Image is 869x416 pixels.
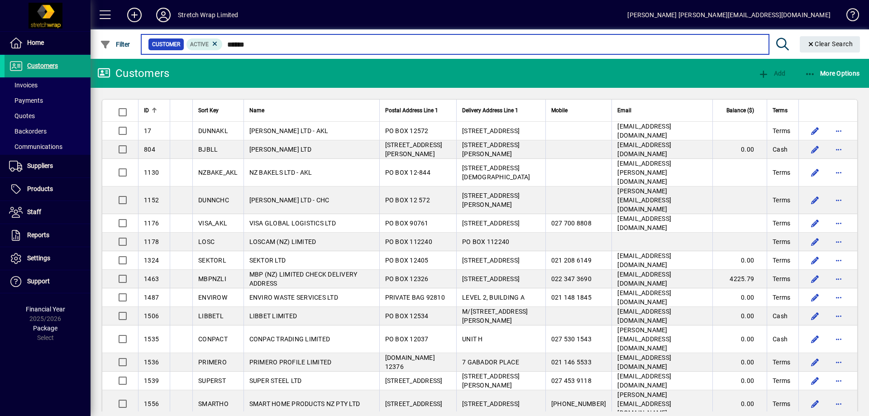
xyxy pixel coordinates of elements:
span: DUNNCHC [198,196,229,204]
button: More options [831,124,846,138]
div: Mobile [551,105,606,115]
span: [EMAIL_ADDRESS][DOMAIN_NAME] [617,373,671,389]
button: Edit [808,253,822,268]
span: PRIMERO [198,359,227,366]
button: Edit [808,309,822,323]
span: [EMAIL_ADDRESS][DOMAIN_NAME] [617,289,671,306]
span: Terms [773,399,790,408]
span: 1178 [144,238,159,245]
span: 1506 [144,312,159,320]
span: [STREET_ADDRESS][PERSON_NAME] [385,141,443,158]
span: 1539 [144,377,159,384]
span: Sort Key [198,105,219,115]
span: 7 GABADOR PLACE [462,359,519,366]
a: Knowledge Base [840,2,858,31]
span: SMART HOME PRODUCTS NZ PTY LTD [249,400,360,407]
span: LOSC [198,238,215,245]
span: SMARTHO [198,400,229,407]
span: LEVEL 2, BUILDING A [462,294,525,301]
button: Edit [808,216,822,230]
button: More options [831,373,846,388]
button: Edit [808,124,822,138]
span: [STREET_ADDRESS][PERSON_NAME] [462,373,520,389]
button: Filter [98,36,133,53]
span: Customers [27,62,58,69]
button: Edit [808,332,822,346]
span: LOSCAM (NZ) LIMITED [249,238,316,245]
span: [PERSON_NAME] LTD - AKL [249,127,329,134]
button: More options [831,290,846,305]
span: [EMAIL_ADDRESS][DOMAIN_NAME] [617,141,671,158]
span: [EMAIL_ADDRESS][DOMAIN_NAME] [617,308,671,324]
a: Reports [5,224,91,247]
a: Communications [5,139,91,154]
div: Customers [97,66,169,81]
span: 021 148 1845 [551,294,592,301]
span: [EMAIL_ADDRESS][DOMAIN_NAME] [617,354,671,370]
span: 021 208 6149 [551,257,592,264]
div: Balance ($) [718,105,762,115]
span: MBPNZLI [198,275,226,282]
span: [EMAIL_ADDRESS][DOMAIN_NAME] [617,271,671,287]
span: Payments [9,97,43,104]
span: PO BOX 12037 [385,335,429,343]
span: SEKTORL [198,257,226,264]
span: PO BOX 12326 [385,275,429,282]
span: MBP (NZ) LIMITED CHECK DELIVERY ADDRESS [249,271,358,287]
button: Clear [800,36,860,53]
span: 1487 [144,294,159,301]
span: Email [617,105,631,115]
span: 1176 [144,220,159,227]
button: Add [756,65,788,81]
td: 0.00 [712,307,767,325]
span: [DOMAIN_NAME] 12376 [385,354,435,370]
span: PO BOX 12572 [385,127,429,134]
button: More Options [802,65,862,81]
button: More options [831,216,846,230]
span: BJBLL [198,146,218,153]
span: [EMAIL_ADDRESS][DOMAIN_NAME] [617,123,671,139]
span: Products [27,185,53,192]
span: Cash [773,311,788,320]
span: Communications [9,143,62,150]
span: [STREET_ADDRESS][PERSON_NAME] [462,141,520,158]
span: LIBBET LIMITED [249,312,297,320]
span: Add [758,70,785,77]
button: Edit [808,272,822,286]
span: Clear Search [807,40,853,48]
div: Name [249,105,374,115]
span: ID [144,105,149,115]
button: More options [831,165,846,180]
span: Terms [773,168,790,177]
button: More options [831,355,846,369]
span: M/[STREET_ADDRESS][PERSON_NAME] [462,308,528,324]
button: Edit [808,290,822,305]
span: PRIMERO PROFILE LIMITED [249,359,332,366]
span: Customer [152,40,180,49]
span: CONPACT [198,335,228,343]
span: Terms [773,358,790,367]
span: 022 347 3690 [551,275,592,282]
span: 1152 [144,196,159,204]
span: [STREET_ADDRESS] [462,127,520,134]
span: Invoices [9,81,38,89]
span: Support [27,277,50,285]
button: More options [831,272,846,286]
span: Cash [773,145,788,154]
mat-chip: Activation Status: Active [186,38,223,50]
span: Terms [773,105,788,115]
span: SEKTOR LTD [249,257,286,264]
a: Invoices [5,77,91,93]
div: Stretch Wrap Limited [178,8,239,22]
td: 0.00 [712,140,767,159]
a: Suppliers [5,155,91,177]
td: 4225.79 [712,270,767,288]
a: Settings [5,247,91,270]
td: 0.00 [712,372,767,390]
span: ENVIROW [198,294,227,301]
span: 1535 [144,335,159,343]
span: [EMAIL_ADDRESS][PERSON_NAME][DOMAIN_NAME] [617,160,671,185]
span: Delivery Address Line 1 [462,105,518,115]
span: 027 700 8808 [551,220,592,227]
span: Postal Address Line 1 [385,105,438,115]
